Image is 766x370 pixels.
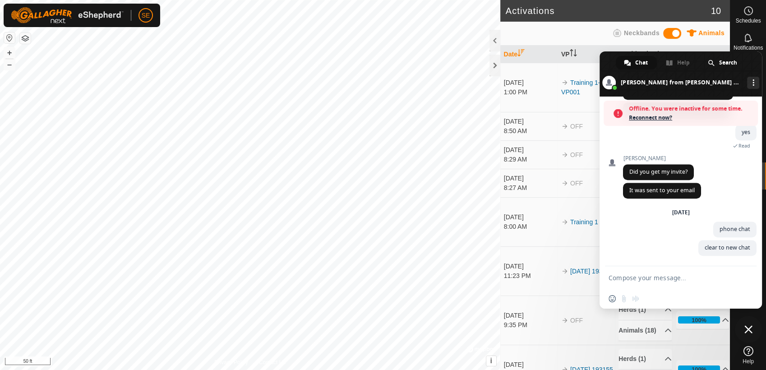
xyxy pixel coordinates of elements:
p-sorticon: Activate to sort [570,51,577,58]
span: OFF [570,123,583,130]
img: Gallagher Logo [11,7,124,23]
h2: Activations [506,5,711,16]
div: [DATE] [504,360,557,370]
span: Animals [698,29,724,37]
a: Contact Us [259,358,286,366]
span: Chat [635,56,648,69]
div: [DATE] [504,78,557,88]
span: [PERSON_NAME] [623,155,694,162]
div: Close chat [735,316,762,343]
div: Chat [616,56,657,69]
p-accordion-header: Animals (18) [618,320,672,341]
p-accordion-header: Herds (1) [618,349,672,369]
span: Notifications [734,45,763,51]
span: OFF [570,180,583,187]
img: arrow [561,180,568,187]
div: Search [700,56,746,69]
span: Offline. You were inactive for some time. [629,104,753,113]
span: Read [738,143,750,149]
div: 100% [692,316,706,324]
span: clear to new chat [705,244,750,251]
button: – [4,59,15,70]
img: arrow [561,123,568,130]
span: It was sent to your email [629,186,695,194]
button: Reset Map [4,32,15,43]
span: Reconnect now? [629,113,753,122]
p-sorticon: Activate to sort [517,51,525,58]
img: arrow [561,268,568,275]
span: i [490,357,492,365]
span: SE [142,11,150,20]
div: [DATE] [672,210,690,215]
div: 100% [678,316,720,324]
img: arrow [561,151,568,158]
a: Privacy Policy [214,358,248,366]
span: Search [719,56,737,69]
textarea: Compose your message... [609,274,733,282]
img: arrow [561,218,568,226]
a: Training 1 [570,218,598,226]
div: 8:50 AM [504,126,557,136]
th: Date [500,46,558,63]
span: yes [742,128,750,136]
div: 1:00 PM [504,88,557,97]
span: phone chat [720,225,750,233]
div: [DATE] [504,117,557,126]
a: Training 1-VP001 [561,79,600,96]
span: OFF [570,317,583,324]
div: [DATE] [504,262,557,271]
button: Map Layers [20,33,31,44]
span: Neckbands [624,29,660,37]
img: arrow [561,79,568,86]
button: i [486,356,496,366]
th: VP [558,46,615,63]
div: More channels [747,77,759,89]
th: Status [673,46,730,63]
span: Insert an emoji [609,295,616,302]
span: Schedules [735,18,761,23]
p-accordion-header: 100% [676,311,729,329]
div: 8:27 AM [504,183,557,193]
a: Help [730,342,766,368]
div: 9:35 PM [504,320,557,330]
a: [DATE] 193155 [570,268,613,275]
div: 8:29 AM [504,155,557,164]
span: OFF [570,151,583,158]
div: [DATE] [504,174,557,183]
div: 8:00 AM [504,222,557,231]
th: Herd / Animals [615,46,672,63]
button: + [4,47,15,58]
div: [DATE] [504,311,557,320]
img: arrow [561,317,568,324]
div: [DATE] [504,145,557,155]
div: 11:23 PM [504,271,557,281]
div: [DATE] [504,213,557,222]
span: Help [743,359,754,364]
p-accordion-header: Herds (1) [618,300,672,320]
span: Did you get my invite? [629,168,688,176]
span: 10 [711,4,721,18]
